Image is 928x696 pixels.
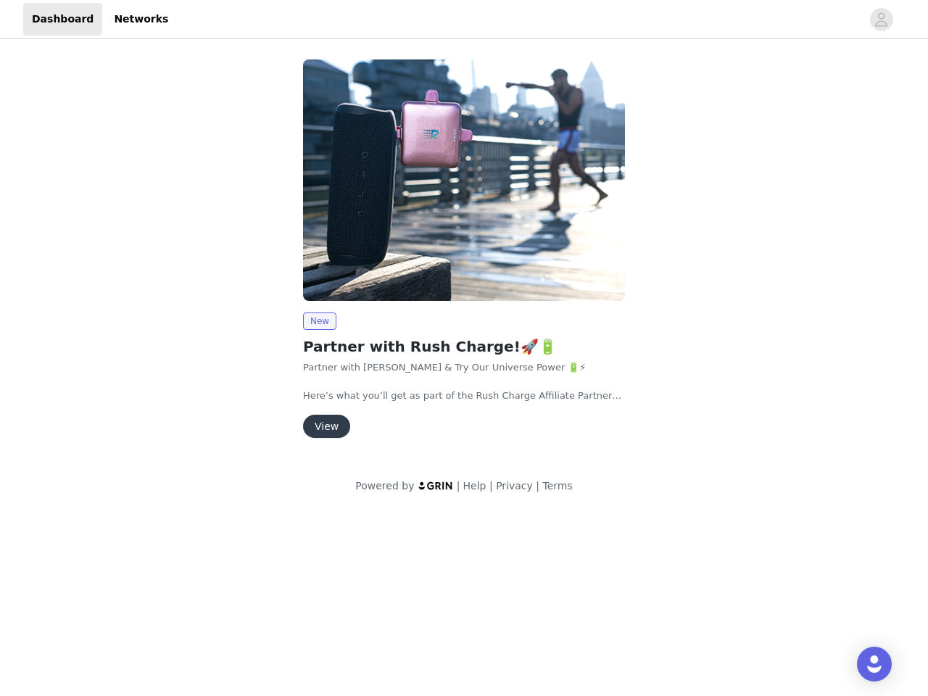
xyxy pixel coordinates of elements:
[303,415,350,438] button: View
[418,481,454,490] img: logo
[542,480,572,492] a: Terms
[303,421,350,432] a: View
[303,360,625,375] p: Partner with [PERSON_NAME] & Try Our Universe Power 🔋⚡
[303,389,625,403] p: Here’s what you’ll get as part of the Rush Charge Affiliate Partner Program:
[457,480,460,492] span: |
[874,8,888,31] div: avatar
[463,480,486,492] a: Help
[303,59,625,301] img: Rush Charge
[489,480,493,492] span: |
[303,312,336,330] span: New
[105,3,177,36] a: Networks
[536,480,539,492] span: |
[355,480,414,492] span: Powered by
[857,647,892,681] div: Open Intercom Messenger
[23,3,102,36] a: Dashboard
[496,480,533,492] a: Privacy
[303,336,625,357] h2: Partner with Rush Charge!🚀🔋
